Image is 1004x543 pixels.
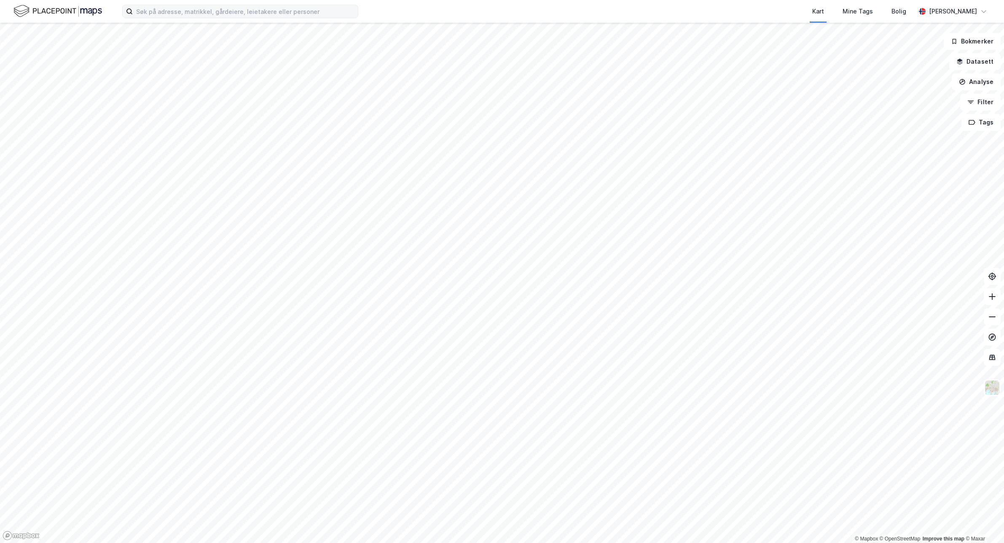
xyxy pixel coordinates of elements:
[962,502,1004,543] iframe: Chat Widget
[949,53,1001,70] button: Datasett
[3,531,40,540] a: Mapbox homepage
[843,6,873,16] div: Mine Tags
[13,4,102,19] img: logo.f888ab2527a4732fd821a326f86c7f29.svg
[133,5,358,18] input: Søk på adresse, matrikkel, gårdeiere, leietakere eller personer
[929,6,977,16] div: [PERSON_NAME]
[944,33,1001,50] button: Bokmerker
[855,536,878,542] a: Mapbox
[891,6,906,16] div: Bolig
[923,536,964,542] a: Improve this map
[961,114,1001,131] button: Tags
[952,73,1001,90] button: Analyse
[984,380,1000,396] img: Z
[880,536,921,542] a: OpenStreetMap
[960,94,1001,111] button: Filter
[812,6,824,16] div: Kart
